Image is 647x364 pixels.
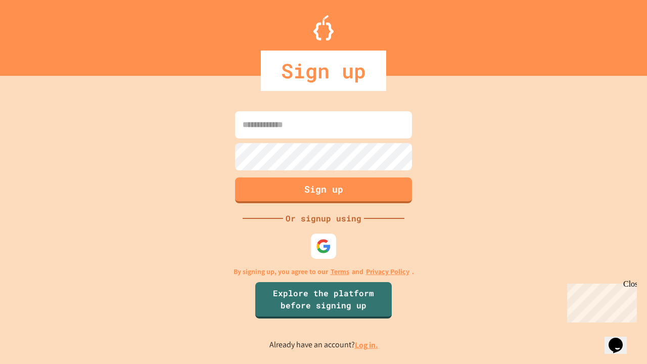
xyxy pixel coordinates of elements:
[316,239,331,254] img: google-icon.svg
[366,266,409,277] a: Privacy Policy
[255,282,392,318] a: Explore the platform before signing up
[4,4,70,64] div: Chat with us now!Close
[235,177,412,203] button: Sign up
[605,324,637,354] iframe: chat widget
[355,340,378,350] a: Log in.
[331,266,349,277] a: Terms
[313,15,334,40] img: Logo.svg
[563,280,637,323] iframe: chat widget
[261,51,386,91] div: Sign up
[234,266,414,277] p: By signing up, you agree to our and .
[283,212,364,224] div: Or signup using
[269,339,378,351] p: Already have an account?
